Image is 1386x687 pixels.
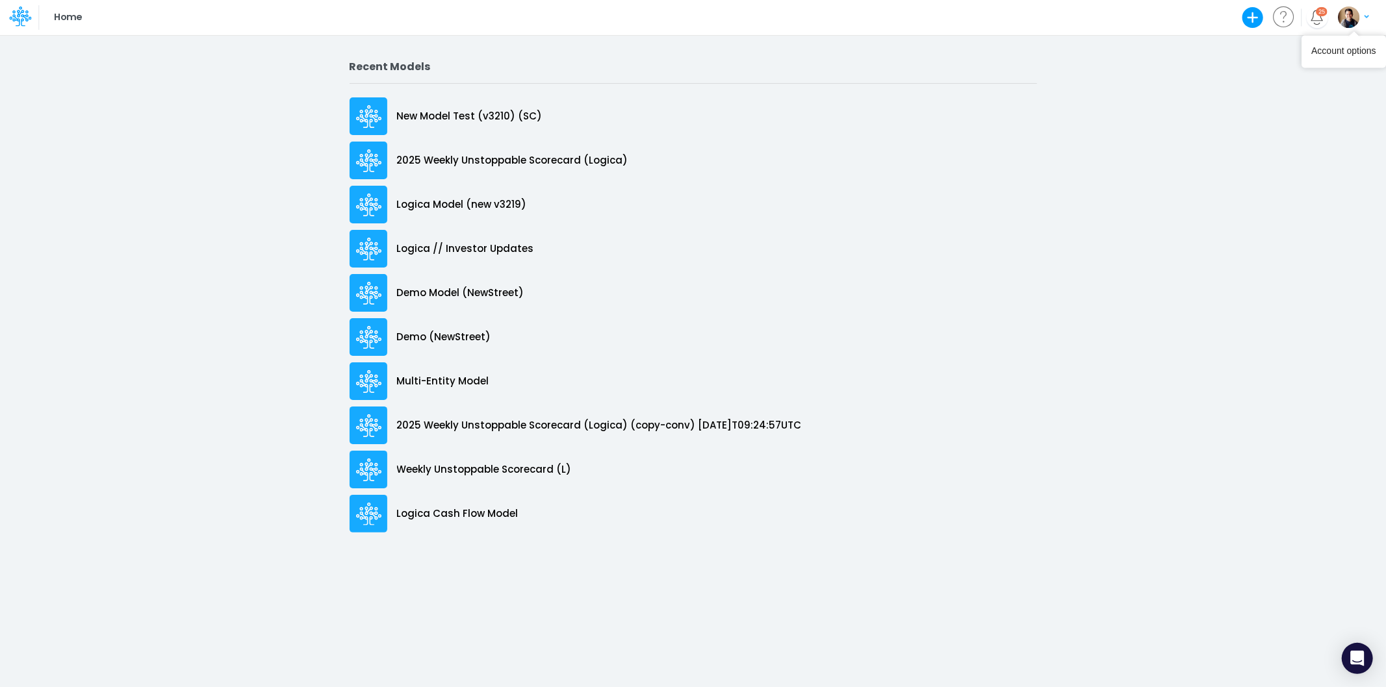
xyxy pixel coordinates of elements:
[350,182,1037,227] a: Logica Model (new v3219)
[397,109,543,124] p: New Model Test (v3210) (SC)
[350,403,1037,447] a: 2025 Weekly Unstoppable Scorecard (Logica) (copy-conv) [DATE]T09:24:57UTC
[397,462,572,477] p: Weekly Unstoppable Scorecard (L)
[350,315,1037,359] a: Demo (NewStreet)
[350,94,1037,138] a: New Model Test (v3210) (SC)
[350,492,1037,536] a: Logica Cash Flow Model
[397,153,628,168] p: 2025 Weekly Unstoppable Scorecard (Logica)
[397,242,534,256] p: Logica // Investor Updates
[1318,8,1325,14] div: 25 unread items
[350,227,1037,271] a: Logica // Investor Updates
[1311,45,1376,58] div: Account options
[350,359,1037,403] a: Multi-Entity Model
[350,60,1037,73] h2: Recent Models
[397,286,524,301] p: Demo Model (NewStreet)
[397,374,489,389] p: Multi-Entity Model
[54,10,82,25] p: Home
[350,271,1037,315] a: Demo Model (NewStreet)
[350,447,1037,492] a: Weekly Unstoppable Scorecard (L)
[397,197,527,212] p: Logica Model (new v3219)
[1309,10,1324,25] a: Notifications
[397,330,491,345] p: Demo (NewStreet)
[397,418,802,433] p: 2025 Weekly Unstoppable Scorecard (Logica) (copy-conv) [DATE]T09:24:57UTC
[1342,643,1373,674] div: Open Intercom Messenger
[397,506,519,521] p: Logica Cash Flow Model
[350,138,1037,182] a: 2025 Weekly Unstoppable Scorecard (Logica)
